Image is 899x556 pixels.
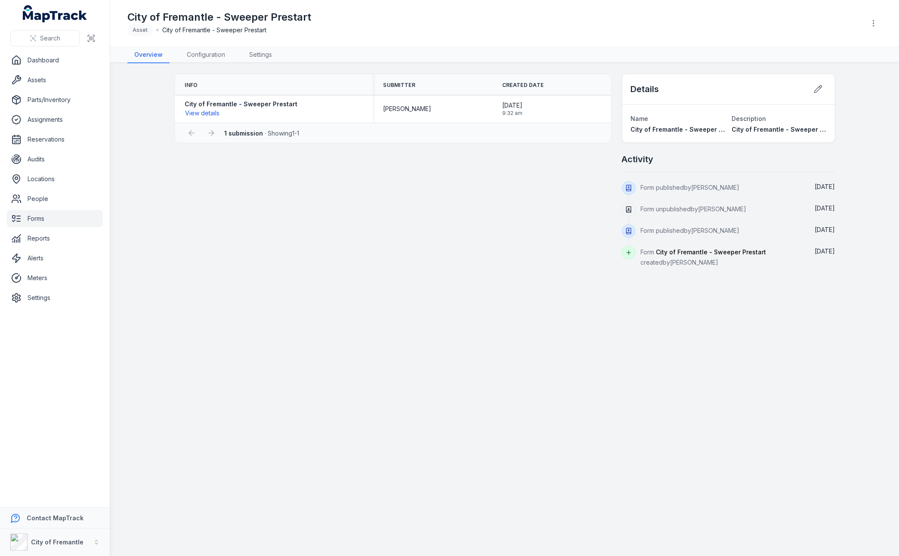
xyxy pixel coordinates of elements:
a: Reports [7,230,103,247]
a: Locations [7,170,103,188]
span: City of Fremantle - Sweeper Prestart [732,126,845,133]
span: [DATE] [502,101,522,110]
span: Created Date [502,82,544,89]
a: Audits [7,151,103,168]
time: 23/09/2025, 6:14:00 pm [815,226,835,233]
a: MapTrack [23,5,87,22]
span: Submitter [383,82,415,89]
a: Overview [127,47,170,63]
a: Meters [7,269,103,287]
a: People [7,190,103,207]
span: [DATE] [815,247,835,255]
a: Assets [7,71,103,89]
h2: Activity [622,153,654,165]
strong: 1 submission [225,130,263,137]
span: 9:32 am [502,110,522,117]
a: Alerts [7,250,103,267]
a: Dashboard [7,52,103,69]
span: [DATE] [815,226,835,233]
span: Description [732,115,766,122]
time: 03/10/2025, 9:41:37 am [815,204,835,212]
span: City of Fremantle - Sweeper Prestart [162,26,266,34]
a: Settings [7,289,103,306]
strong: City of Fremantle - Sweeper Prestart [185,100,298,108]
span: [DATE] [815,204,835,212]
span: [PERSON_NAME] [383,105,431,113]
a: Assignments [7,111,103,128]
span: [DATE] [815,183,835,190]
time: 03/10/2025, 9:32:40 am [502,101,522,117]
span: Name [631,115,649,122]
strong: Contact MapTrack [27,514,83,522]
h1: City of Fremantle - Sweeper Prestart [127,10,311,24]
div: Asset [127,24,153,36]
span: Info [185,82,198,89]
span: City of Fremantle - Sweeper Prestart [656,248,766,256]
a: Configuration [180,47,232,63]
button: Search [10,30,80,46]
span: City of Fremantle - Sweeper Prestart [631,126,744,133]
h2: Details [631,83,659,95]
a: Parts/Inventory [7,91,103,108]
a: Settings [242,47,279,63]
span: · Showing 1 - 1 [225,130,300,137]
span: Search [40,34,60,43]
a: Forms [7,210,103,227]
span: Form published by [PERSON_NAME] [641,227,740,234]
button: View details [185,108,220,118]
a: Reservations [7,131,103,148]
time: 03/10/2025, 9:42:20 am [815,183,835,190]
time: 23/09/2025, 6:11:48 pm [815,247,835,255]
span: Form created by [PERSON_NAME] [641,248,766,266]
span: Form published by [PERSON_NAME] [641,184,740,191]
span: Form unpublished by [PERSON_NAME] [641,205,747,213]
strong: City of Fremantle [31,538,83,546]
